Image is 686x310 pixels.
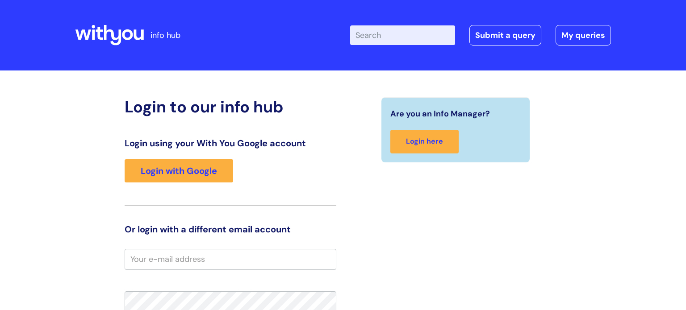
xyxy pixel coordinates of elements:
input: Your e-mail address [125,249,336,269]
h2: Login to our info hub [125,97,336,116]
input: Search [350,25,455,45]
a: My queries [556,25,611,45]
span: Are you an Info Manager? [390,107,490,121]
a: Login with Google [125,159,233,182]
a: Submit a query [469,25,541,45]
h3: Login using your With You Google account [125,138,336,149]
h3: Or login with a different email account [125,224,336,235]
p: info hub [151,28,180,42]
a: Login here [390,130,459,153]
